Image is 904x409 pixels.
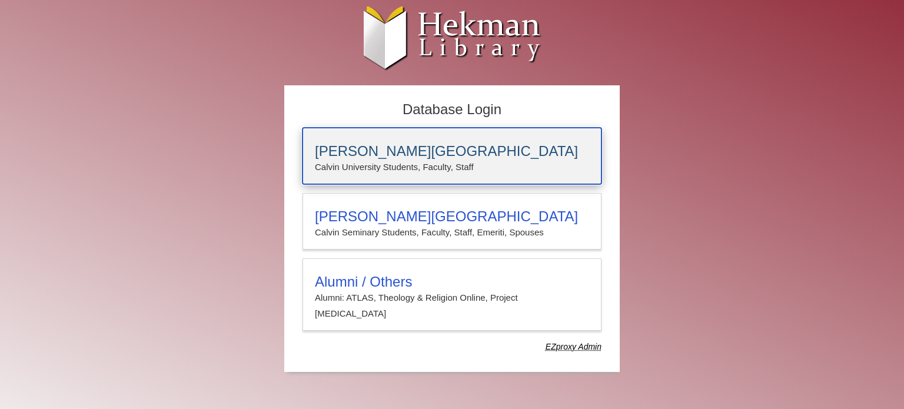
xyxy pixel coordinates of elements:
h3: [PERSON_NAME][GEOGRAPHIC_DATA] [315,143,589,159]
h2: Database Login [297,98,607,122]
h3: [PERSON_NAME][GEOGRAPHIC_DATA] [315,208,589,225]
p: Calvin University Students, Faculty, Staff [315,159,589,175]
a: [PERSON_NAME][GEOGRAPHIC_DATA]Calvin Seminary Students, Faculty, Staff, Emeriti, Spouses [303,193,601,250]
p: Alumni: ATLAS, Theology & Religion Online, Project [MEDICAL_DATA] [315,290,589,321]
p: Calvin Seminary Students, Faculty, Staff, Emeriti, Spouses [315,225,589,240]
summary: Alumni / OthersAlumni: ATLAS, Theology & Religion Online, Project [MEDICAL_DATA] [315,274,589,321]
h3: Alumni / Others [315,274,589,290]
dfn: Use Alumni login [546,342,601,351]
a: [PERSON_NAME][GEOGRAPHIC_DATA]Calvin University Students, Faculty, Staff [303,128,601,184]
